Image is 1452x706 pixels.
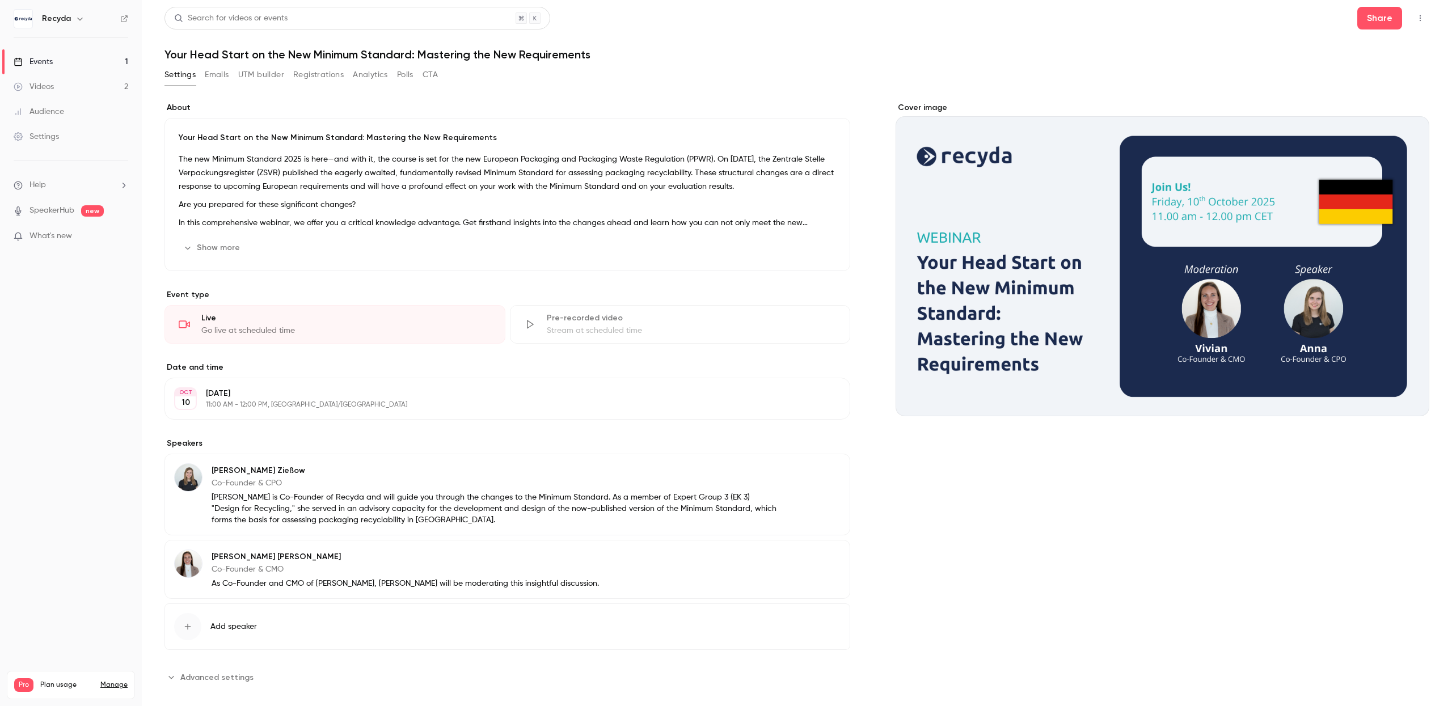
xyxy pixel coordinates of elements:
button: Analytics [353,66,388,84]
div: Search for videos or events [174,12,288,24]
div: Events [14,56,53,67]
img: Anna Zießow [175,464,202,491]
div: Settings [14,131,59,142]
img: Recyda [14,10,32,28]
a: SpeakerHub [29,205,74,217]
button: Registrations [293,66,344,84]
span: Pro [14,678,33,692]
div: Videos [14,81,54,92]
button: Advanced settings [164,668,260,686]
button: Polls [397,66,413,84]
p: As Co-Founder and CMO of [PERSON_NAME], [PERSON_NAME] will be moderating this insightful discussion. [212,578,599,589]
div: Stream at scheduled time [547,325,837,336]
p: Your Head Start on the New Minimum Standard: Mastering the New Requirements [179,132,836,143]
p: Event type [164,289,850,301]
div: Live [201,312,491,324]
p: The new Minimum Standard 2025 is here—and with it, the course is set for the new European Packagi... [179,153,836,193]
p: Co-Founder & CMO [212,564,599,575]
button: Share [1357,7,1402,29]
span: What's new [29,230,72,242]
button: Add speaker [164,603,850,650]
p: 11:00 AM - 12:00 PM, [GEOGRAPHIC_DATA]/[GEOGRAPHIC_DATA] [206,400,790,409]
span: Advanced settings [180,671,254,683]
div: Pre-recorded video [547,312,837,324]
p: Are you prepared for these significant changes? [179,198,836,212]
img: Vivian Loftin [175,550,202,577]
button: UTM builder [238,66,284,84]
label: About [164,102,850,113]
div: Go live at scheduled time [201,325,491,336]
div: Pre-recorded videoStream at scheduled time [510,305,851,344]
section: Cover image [896,102,1429,416]
label: Speakers [164,438,850,449]
p: In this comprehensive webinar, we offer you a critical knowledge advantage. Get firsthand insight... [179,216,836,230]
span: Add speaker [210,621,257,632]
label: Date and time [164,362,850,373]
button: CTA [423,66,438,84]
button: Show more [179,239,247,257]
div: OCT [175,388,196,396]
p: 10 [181,397,190,408]
h1: Your Head Start on the New Minimum Standard: Mastering the New Requirements [164,48,1429,61]
a: Manage [100,680,128,690]
h6: Recyda [42,13,71,24]
div: LiveGo live at scheduled time [164,305,505,344]
span: Plan usage [40,680,94,690]
p: Co-Founder & CPO [212,477,776,489]
p: [DATE] [206,388,790,399]
span: Help [29,179,46,191]
button: Emails [205,66,229,84]
div: Audience [14,106,64,117]
section: Advanced settings [164,668,850,686]
div: Anna Zießow[PERSON_NAME] ZießowCo-Founder & CPO[PERSON_NAME] is Co-Founder of Recyda and will gui... [164,454,850,535]
label: Cover image [896,102,1429,113]
span: new [81,205,104,217]
div: Vivian Loftin[PERSON_NAME] [PERSON_NAME]Co-Founder & CMOAs Co-Founder and CMO of [PERSON_NAME], [... [164,540,850,599]
li: help-dropdown-opener [14,179,128,191]
p: [PERSON_NAME] is Co-Founder of Recyda and will guide you through the changes to the Minimum Stand... [212,492,776,526]
p: [PERSON_NAME] Zießow [212,465,776,476]
button: Settings [164,66,196,84]
p: [PERSON_NAME] [PERSON_NAME] [212,551,599,563]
